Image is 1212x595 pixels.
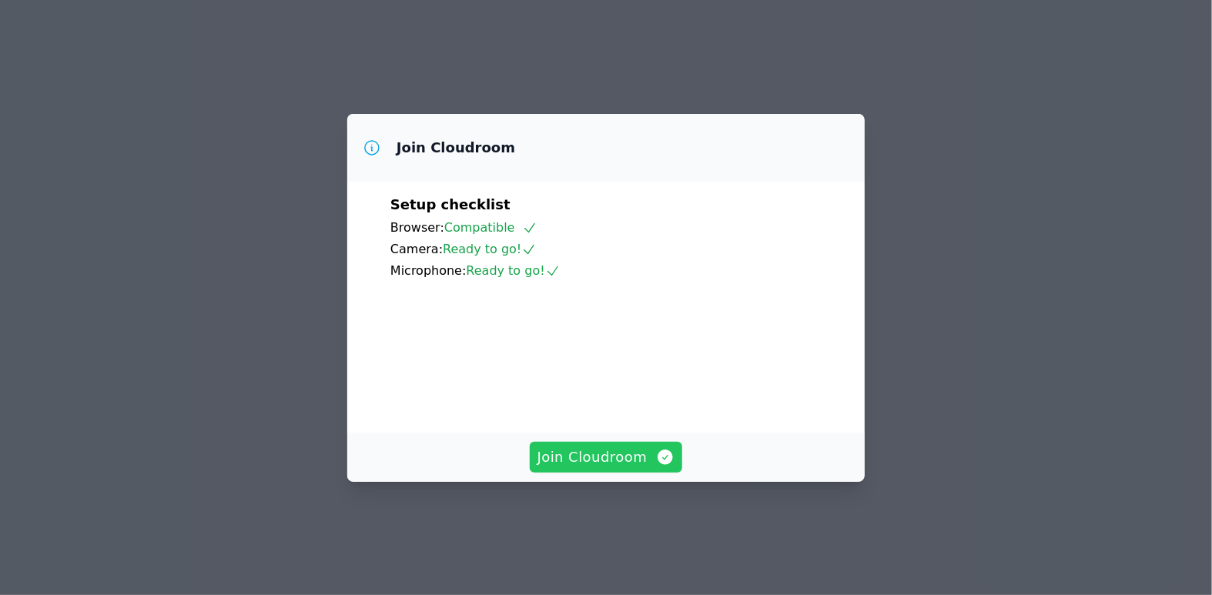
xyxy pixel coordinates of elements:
[390,242,443,256] span: Camera:
[444,220,537,235] span: Compatible
[467,263,561,278] span: Ready to go!
[537,446,675,468] span: Join Cloudroom
[443,242,537,256] span: Ready to go!
[390,263,467,278] span: Microphone:
[390,220,444,235] span: Browser:
[530,442,683,473] button: Join Cloudroom
[397,139,515,157] h3: Join Cloudroom
[390,196,511,212] span: Setup checklist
